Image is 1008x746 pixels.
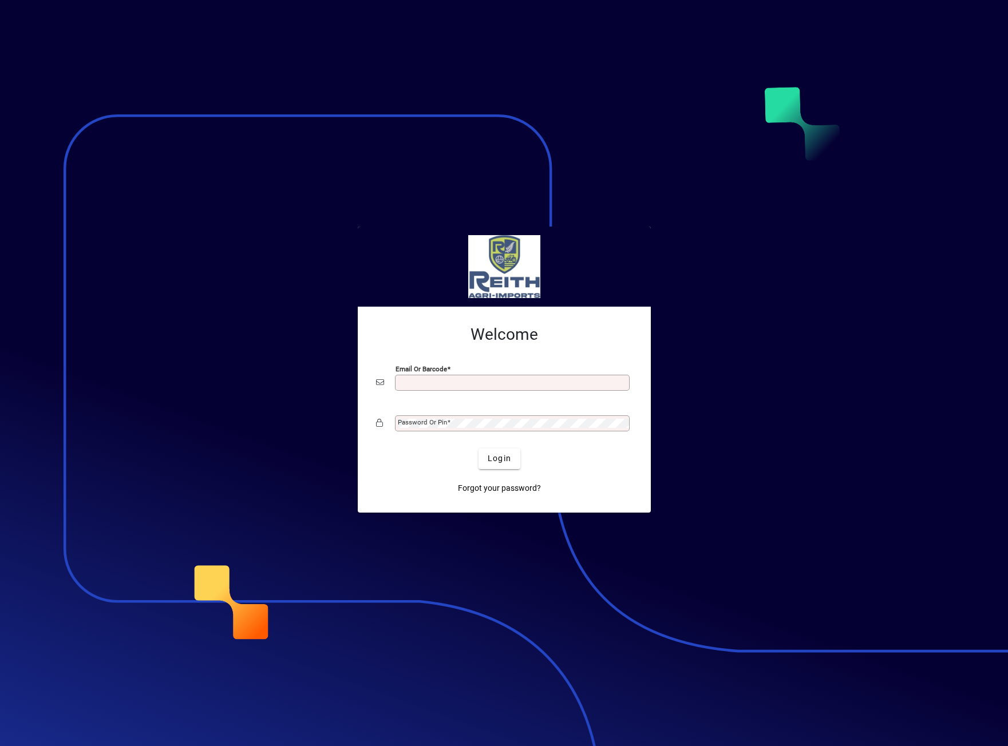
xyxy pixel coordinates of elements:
[398,418,447,426] mat-label: Password or Pin
[396,364,447,372] mat-label: Email or Barcode
[458,482,541,494] span: Forgot your password?
[453,478,545,499] a: Forgot your password?
[479,449,520,469] button: Login
[376,325,633,344] h2: Welcome
[488,453,511,465] span: Login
